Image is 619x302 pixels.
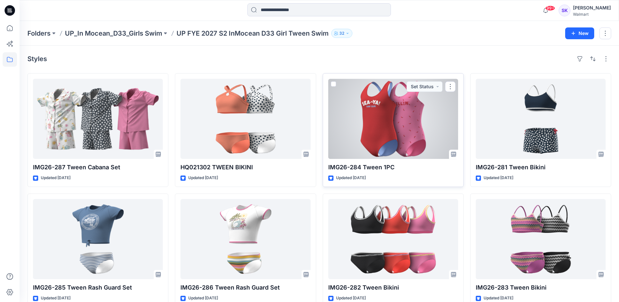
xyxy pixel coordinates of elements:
[41,175,70,181] p: Updated [DATE]
[476,199,606,279] a: IMG26-283 Tween Bikini
[188,295,218,302] p: Updated [DATE]
[476,79,606,159] a: IMG26-281 Tween Bikini
[559,5,570,16] div: SK
[484,175,513,181] p: Updated [DATE]
[328,79,458,159] a: IMG26-284 Tween 1PC
[565,27,594,39] button: New
[336,175,366,181] p: Updated [DATE]
[180,163,310,172] p: HQ021302 TWEEN BIKINI
[476,163,606,172] p: IMG26-281 Tween Bikini
[180,79,310,159] a: HQ021302 TWEEN BIKINI
[573,4,611,12] div: [PERSON_NAME]
[180,199,310,279] a: IMG26-286 Tween Rash Guard Set
[33,163,163,172] p: IMG26-287 Tween Cabana Set
[27,29,51,38] a: Folders
[336,295,366,302] p: Updated [DATE]
[545,6,555,11] span: 99+
[33,79,163,159] a: IMG26-287 Tween Cabana Set
[573,12,611,17] div: Walmart
[33,199,163,279] a: IMG26-285 Tween Rash Guard Set
[27,55,47,63] h4: Styles
[177,29,329,38] p: UP FYE 2027 S2 InMocean D33 Girl Tween Swim
[33,283,163,292] p: IMG26-285 Tween Rash Guard Set
[484,295,513,302] p: Updated [DATE]
[188,175,218,181] p: Updated [DATE]
[331,29,352,38] button: 32
[65,29,162,38] a: UP_In Mocean_D33_Girls Swim
[328,199,458,279] a: IMG26-282 Tween Bikini
[339,30,344,37] p: 32
[328,283,458,292] p: IMG26-282 Tween Bikini
[328,163,458,172] p: IMG26-284 Tween 1PC
[180,283,310,292] p: IMG26-286 Tween Rash Guard Set
[41,295,70,302] p: Updated [DATE]
[476,283,606,292] p: IMG26-283 Tween Bikini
